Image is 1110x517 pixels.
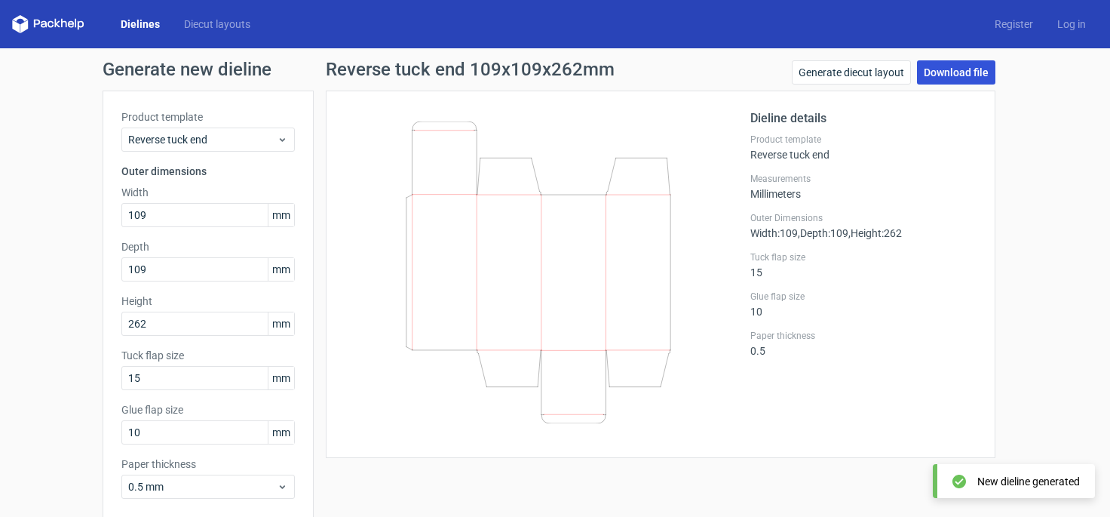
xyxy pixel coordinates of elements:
h3: Outer dimensions [121,164,295,179]
a: Generate diecut layout [792,60,911,85]
a: Diecut layouts [172,17,262,32]
span: , Height : 262 [848,227,902,239]
a: Dielines [109,17,172,32]
div: 0.5 [750,330,977,357]
div: Millimeters [750,173,977,200]
a: Download file [917,60,995,85]
label: Glue flap size [750,291,977,303]
div: New dieline generated [977,474,1080,489]
label: Outer Dimensions [750,212,977,224]
span: mm [268,258,294,281]
span: mm [268,367,294,389]
div: 10 [750,291,977,318]
span: , Depth : 109 [798,227,848,239]
h1: Reverse tuck end 109x109x262mm [326,60,615,78]
div: Reverse tuck end [750,134,977,161]
label: Paper thickness [750,330,977,342]
label: Tuck flap size [750,251,977,263]
span: mm [268,421,294,444]
span: Reverse tuck end [128,132,277,147]
span: 0.5 mm [128,479,277,494]
label: Width [121,185,295,200]
label: Paper thickness [121,457,295,472]
label: Glue flap size [121,402,295,417]
h1: Generate new dieline [103,60,1007,78]
label: Tuck flap size [121,348,295,363]
span: mm [268,312,294,335]
label: Product template [750,134,977,146]
div: 15 [750,251,977,279]
label: Depth [121,239,295,254]
label: Measurements [750,173,977,185]
label: Product template [121,109,295,125]
span: mm [268,204,294,226]
span: Width : 109 [750,227,798,239]
a: Log in [1045,17,1098,32]
label: Height [121,294,295,309]
a: Register [983,17,1045,32]
h2: Dieline details [750,109,977,128]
